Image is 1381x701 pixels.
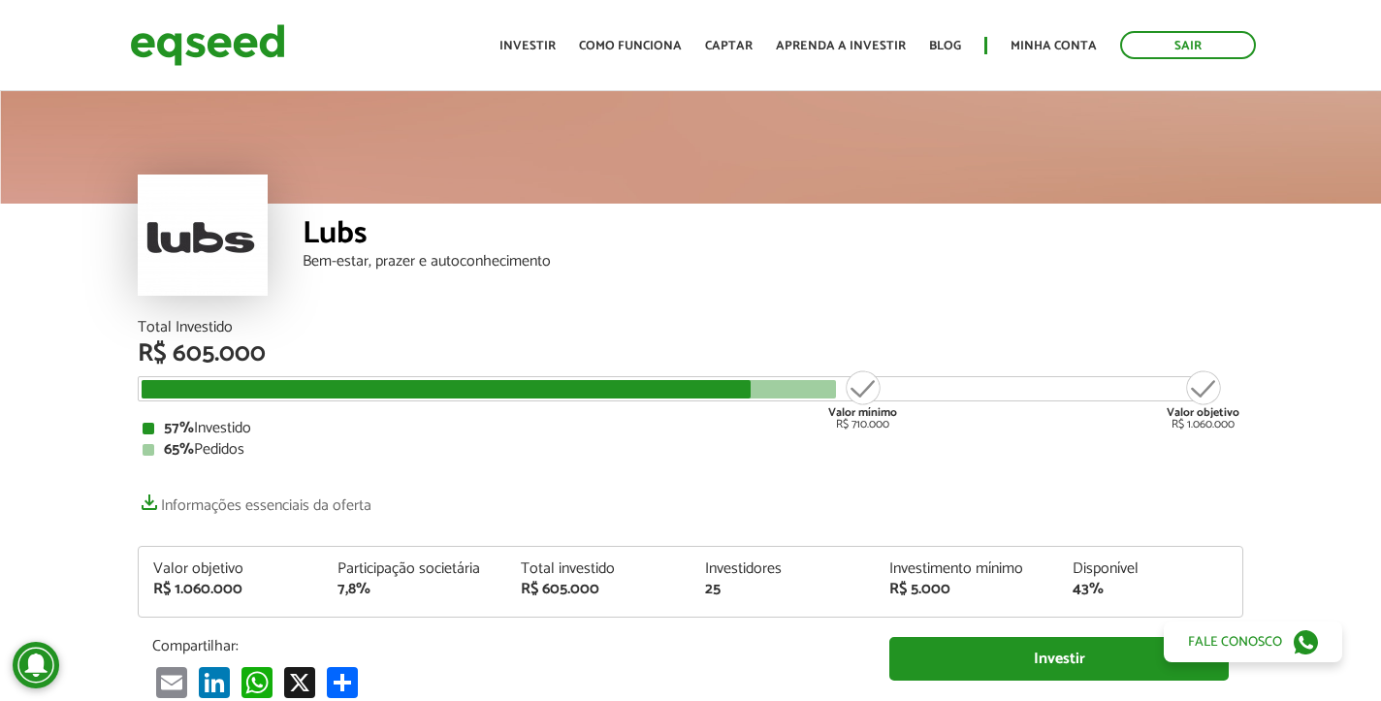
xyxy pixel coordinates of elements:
img: EqSeed [130,19,285,71]
div: R$ 605.000 [138,341,1243,366]
div: Lubs [303,218,1243,254]
a: Minha conta [1011,40,1097,52]
a: Investir [889,637,1229,681]
a: Investir [499,40,556,52]
div: R$ 605.000 [521,582,676,597]
a: Captar [705,40,753,52]
div: R$ 710.000 [826,368,899,430]
strong: 57% [164,415,194,441]
a: LinkedIn [195,665,234,697]
div: Total Investido [138,320,1243,335]
strong: Valor mínimo [828,403,897,422]
div: Pedidos [143,442,1238,458]
div: Participação societária [337,561,493,577]
a: WhatsApp [238,665,276,697]
a: Sair [1120,31,1256,59]
strong: Valor objetivo [1167,403,1239,422]
div: Investidores [705,561,860,577]
a: X [280,665,319,697]
div: Investido [143,421,1238,436]
div: Bem-estar, prazer e autoconhecimento [303,254,1243,270]
a: Aprenda a investir [776,40,906,52]
a: Fale conosco [1164,621,1342,662]
div: R$ 1.060.000 [153,582,308,597]
div: 25 [705,582,860,597]
a: Blog [929,40,961,52]
div: R$ 1.060.000 [1167,368,1239,430]
strong: 65% [164,436,194,462]
a: Como funciona [579,40,682,52]
p: Compartilhar: [152,637,860,655]
div: 7,8% [337,582,493,597]
div: Total investido [521,561,676,577]
div: 43% [1073,582,1228,597]
a: Email [152,665,191,697]
div: Investimento mínimo [889,561,1044,577]
div: R$ 5.000 [889,582,1044,597]
a: Informações essenciais da oferta [138,487,371,514]
a: Compartilhar [323,665,362,697]
div: Disponível [1073,561,1228,577]
div: Valor objetivo [153,561,308,577]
